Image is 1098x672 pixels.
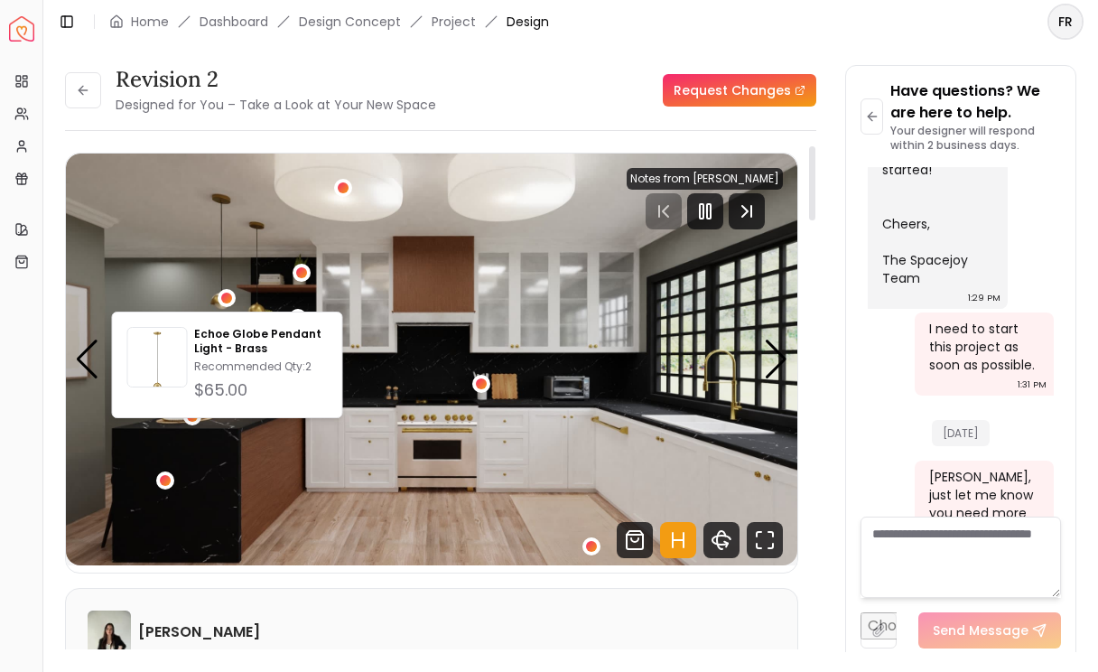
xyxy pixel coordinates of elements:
[890,124,1061,153] p: Your designer will respond within 2 business days.
[1049,5,1082,38] span: FR
[88,611,131,654] img: Grazia Rodriguez
[627,168,783,190] div: Notes from [PERSON_NAME]
[138,621,260,643] h6: [PERSON_NAME]
[116,65,436,94] h3: Revision 2
[929,468,1037,558] div: [PERSON_NAME], just let me know you need more input from my side .
[200,13,268,31] a: Dashboard
[747,522,783,558] svg: Fullscreen
[109,13,549,31] nav: breadcrumb
[507,13,549,31] span: Design
[764,340,788,379] div: Next slide
[66,154,797,565] div: Carousel
[194,327,327,356] p: Echoe Globe Pendant Light - Brass
[729,193,765,229] svg: Next Track
[932,420,990,446] span: [DATE]
[968,289,1000,307] div: 1:29 PM
[694,201,716,222] svg: Pause
[890,80,1061,124] p: Have questions? We are here to help.
[432,13,476,31] a: Project
[66,154,797,565] img: Design Render 1
[617,522,653,558] svg: Shop Products from this design
[660,522,696,558] svg: Hotspots Toggle
[1047,4,1084,40] button: FR
[127,327,328,403] a: Echoe Globe Pendant Light - BrassEchoe Globe Pendant Light - BrassRecommended Qty:2$65.00
[131,13,169,31] a: Home
[194,378,327,403] div: $65.00
[1018,376,1047,394] div: 1:31 PM
[128,331,187,390] img: Echoe Globe Pendant Light - Brass
[703,522,740,558] svg: 360 View
[299,13,401,31] li: Design Concept
[194,359,327,374] p: Recommended Qty: 2
[9,16,34,42] a: Spacejoy
[663,74,816,107] a: Request Changes
[66,154,797,565] div: 1 / 6
[116,96,436,114] small: Designed for You – Take a Look at Your New Space
[9,16,34,42] img: Spacejoy Logo
[75,340,99,379] div: Previous slide
[929,320,1037,374] div: I need to start this project as soon as possible.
